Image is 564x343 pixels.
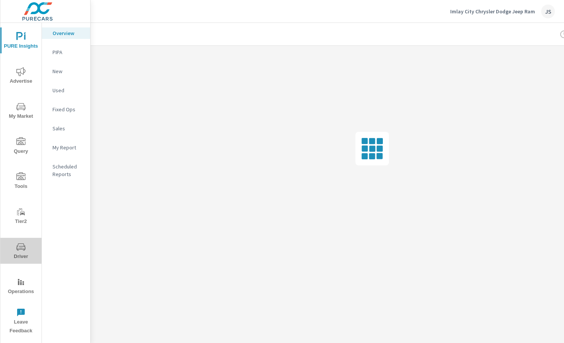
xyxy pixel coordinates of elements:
[42,46,90,58] div: PIPA
[42,104,90,115] div: Fixed Ops
[450,8,535,15] p: Imlay City Chrysler Dodge Jeep Ram
[42,85,90,96] div: Used
[3,308,39,335] span: Leave Feedback
[541,5,555,18] div: JS
[3,277,39,296] span: Operations
[3,32,39,51] span: PURE Insights
[53,29,84,37] p: Overview
[53,87,84,94] p: Used
[3,137,39,156] span: Query
[53,144,84,151] p: My Report
[53,163,84,178] p: Scheduled Reports
[53,67,84,75] p: New
[53,125,84,132] p: Sales
[42,27,90,39] div: Overview
[53,106,84,113] p: Fixed Ops
[3,102,39,121] span: My Market
[42,66,90,77] div: New
[3,67,39,86] span: Advertise
[0,23,41,338] div: nav menu
[3,207,39,226] span: Tier2
[42,142,90,153] div: My Report
[3,172,39,191] span: Tools
[42,123,90,134] div: Sales
[53,48,84,56] p: PIPA
[42,161,90,180] div: Scheduled Reports
[3,242,39,261] span: Driver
